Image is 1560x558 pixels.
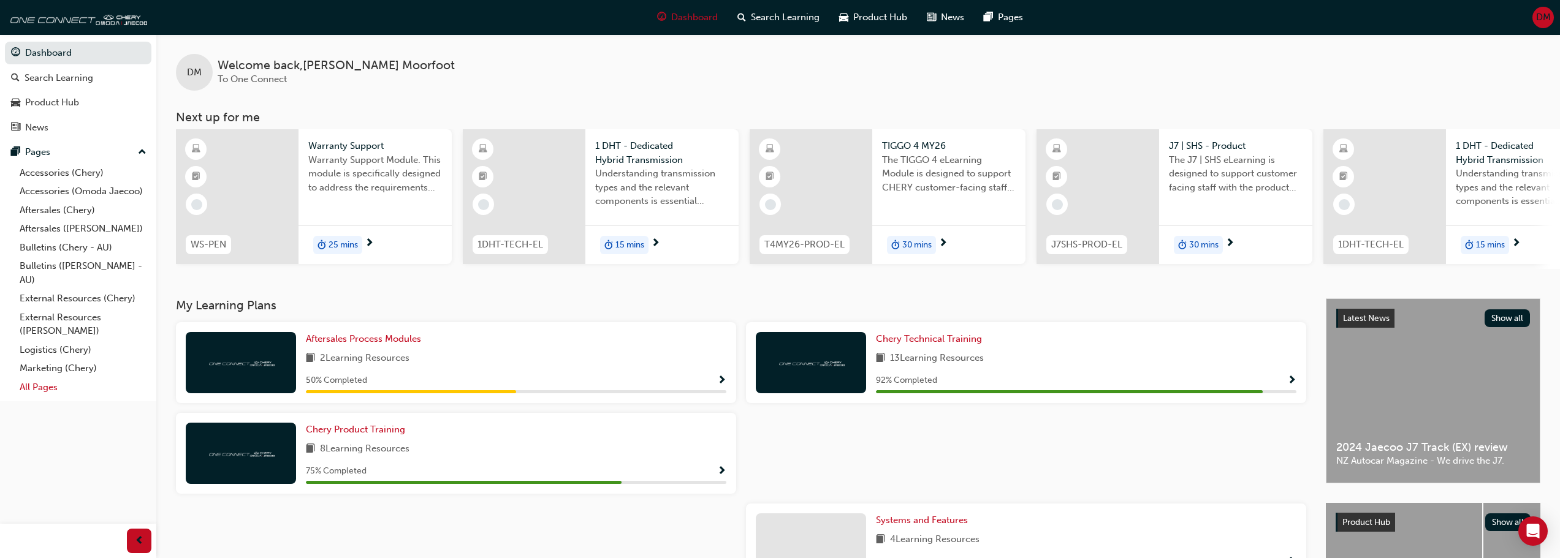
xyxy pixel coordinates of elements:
[1465,237,1474,253] span: duration-icon
[1476,238,1505,252] span: 15 mins
[876,333,982,344] span: Chery Technical Training
[11,97,20,108] span: car-icon
[479,169,487,185] span: booktick-icon
[651,238,660,249] span: next-icon
[765,199,776,210] span: learningRecordVerb_NONE-icon
[479,141,487,157] span: learningResourceType_ELEARNING-icon
[306,332,426,346] a: Aftersales Process Modules
[5,141,151,164] button: Pages
[365,238,374,249] span: next-icon
[320,442,409,457] span: 8 Learning Resources
[1339,199,1350,210] span: learningRecordVerb_NONE-icon
[717,466,726,477] span: Show Progress
[25,71,93,85] div: Search Learning
[671,10,718,25] span: Dashboard
[998,10,1023,25] span: Pages
[595,139,729,167] span: 1 DHT - Dedicated Hybrid Transmission
[6,5,147,29] img: oneconnect
[927,10,936,25] span: news-icon
[1336,513,1531,532] a: Product HubShow all
[604,237,613,253] span: duration-icon
[890,351,984,366] span: 13 Learning Resources
[207,447,275,459] img: oneconnect
[766,141,774,157] span: learningResourceType_ELEARNING-icon
[308,139,442,153] span: Warranty Support
[25,121,48,135] div: News
[478,199,489,210] span: learningRecordVerb_NONE-icon
[187,66,202,80] span: DM
[1336,454,1530,468] span: NZ Autocar Magazine - We drive the J7.
[717,373,726,388] button: Show Progress
[11,73,20,84] span: search-icon
[1326,298,1540,483] a: Latest NewsShow all2024 Jaecoo J7 Track (EX) reviewNZ Autocar Magazine - We drive the J7.
[25,96,79,110] div: Product Hub
[1169,153,1303,195] span: The J7 | SHS eLearning is designed to support customer facing staff with the product and sales in...
[478,238,543,252] span: 1DHT-TECH-EL
[1532,7,1554,28] button: DM
[717,464,726,479] button: Show Progress
[320,351,409,366] span: 2 Learning Resources
[318,237,326,253] span: duration-icon
[984,10,993,25] span: pages-icon
[829,5,917,30] a: car-iconProduct Hub
[777,356,845,368] img: oneconnect
[1485,513,1531,531] button: Show all
[11,48,20,59] span: guage-icon
[1342,517,1390,527] span: Product Hub
[306,442,315,457] span: book-icon
[5,116,151,139] a: News
[615,238,644,252] span: 15 mins
[1536,10,1551,25] span: DM
[974,5,1033,30] a: pages-iconPages
[657,10,666,25] span: guage-icon
[192,169,200,185] span: booktick-icon
[876,513,973,527] a: Systems and Features
[766,169,774,185] span: booktick-icon
[1225,238,1235,249] span: next-icon
[890,532,980,548] span: 4 Learning Resources
[138,145,146,160] span: up-icon
[1037,129,1312,264] a: J7SHS-PROD-ELJ7 | SHS - ProductThe J7 | SHS eLearning is designed to support customer facing staf...
[876,532,885,548] span: book-icon
[176,298,1306,312] h3: My Learning Plans
[11,123,20,134] span: news-icon
[1336,309,1530,328] a: Latest NewsShow all
[15,182,151,201] a: Accessories (Omoda Jaecoo)
[1189,238,1219,252] span: 30 mins
[764,238,845,252] span: T4MY26-PROD-EL
[1052,141,1061,157] span: learningResourceType_ELEARNING-icon
[876,515,968,526] span: Systems and Features
[306,351,315,366] span: book-icon
[207,356,275,368] img: oneconnect
[728,5,829,30] a: search-iconSearch Learning
[1338,238,1404,252] span: 1DHT-TECH-EL
[853,10,907,25] span: Product Hub
[15,289,151,308] a: External Resources (Chery)
[1485,309,1531,327] button: Show all
[218,74,287,85] span: To One Connect
[751,10,820,25] span: Search Learning
[1169,139,1303,153] span: J7 | SHS - Product
[176,129,452,264] a: WS-PENWarranty SupportWarranty Support Module. This module is specifically designed to address th...
[1339,141,1348,157] span: learningResourceType_ELEARNING-icon
[737,10,746,25] span: search-icon
[876,351,885,366] span: book-icon
[306,423,410,437] a: Chery Product Training
[463,129,739,264] a: 1DHT-TECH-EL1 DHT - Dedicated Hybrid TransmissionUnderstanding transmission types and the relevan...
[1343,313,1390,323] span: Latest News
[876,332,987,346] a: Chery Technical Training
[1518,516,1548,546] div: Open Intercom Messenger
[191,238,226,252] span: WS-PEN
[938,238,948,249] span: next-icon
[750,129,1025,264] a: T4MY26-PROD-ELTIGGO 4 MY26The TIGGO 4 eLearning Module is designed to support CHERY customer-faci...
[1051,238,1122,252] span: J7SHS-PROD-EL
[891,237,900,253] span: duration-icon
[1287,375,1296,386] span: Show Progress
[717,375,726,386] span: Show Progress
[839,10,848,25] span: car-icon
[135,533,144,549] span: prev-icon
[15,164,151,183] a: Accessories (Chery)
[15,359,151,378] a: Marketing (Chery)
